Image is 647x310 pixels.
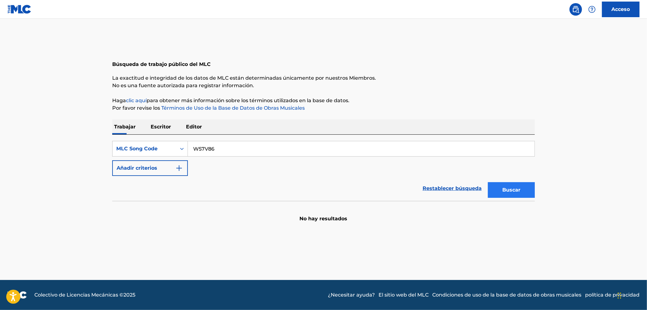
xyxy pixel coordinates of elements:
font: Acceso [612,6,630,12]
a: Búsqueda pública [569,3,582,16]
a: Acceso [602,2,639,17]
font: El sitio web del MLC [379,292,429,298]
font: Por favor revise los [112,105,160,111]
font: para obtener más información sobre los términos utilizados en la base de datos. [147,97,349,103]
font: Colectivo de Licencias Mecánicas © [34,292,123,298]
font: No hay resultados [300,216,348,222]
a: ¿Necesitar ayuda? [328,291,375,299]
img: buscar [572,6,579,13]
a: El sitio web del MLC [379,291,429,299]
font: Búsqueda de trabajo público del MLC [112,61,211,67]
form: Formulario de búsqueda [112,141,535,201]
div: MLC Song Code [116,145,173,152]
img: ayuda [588,6,596,13]
font: Restablecer búsqueda [423,185,482,191]
button: Buscar [488,182,535,198]
a: clic aquí [126,97,147,103]
font: La exactitud e integridad de los datos de MLC están determinadas únicamente por nuestros Miembros. [112,75,376,81]
img: logo [8,291,27,299]
font: ¿Necesitar ayuda? [328,292,375,298]
font: Escritor [151,124,171,130]
font: No es una fuente autorizada para registrar información. [112,82,254,88]
font: 2025 [123,292,135,298]
font: Términos de Uso de la Base de Datos de Obras Musicales [161,105,305,111]
font: Condiciones de uso de la base de datos de obras musicales [432,292,581,298]
iframe: Widget de chat [616,280,647,310]
font: Buscar [502,187,520,193]
img: Logotipo del MLC [8,5,32,14]
a: Términos de Uso de la Base de Datos de Obras Musicales [160,105,305,111]
font: Editor [186,124,202,130]
font: política de privacidad [585,292,639,298]
font: Trabajar [114,124,136,130]
button: Añadir criterios [112,160,188,176]
img: 9d2ae6d4665cec9f34b9.svg [175,164,183,172]
font: Haga [112,97,126,103]
div: Arrastrar [618,286,621,305]
a: Condiciones de uso de la base de datos de obras musicales [432,291,581,299]
a: política de privacidad [585,291,639,299]
div: Ayuda [586,3,598,16]
font: Añadir criterios [117,165,157,171]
